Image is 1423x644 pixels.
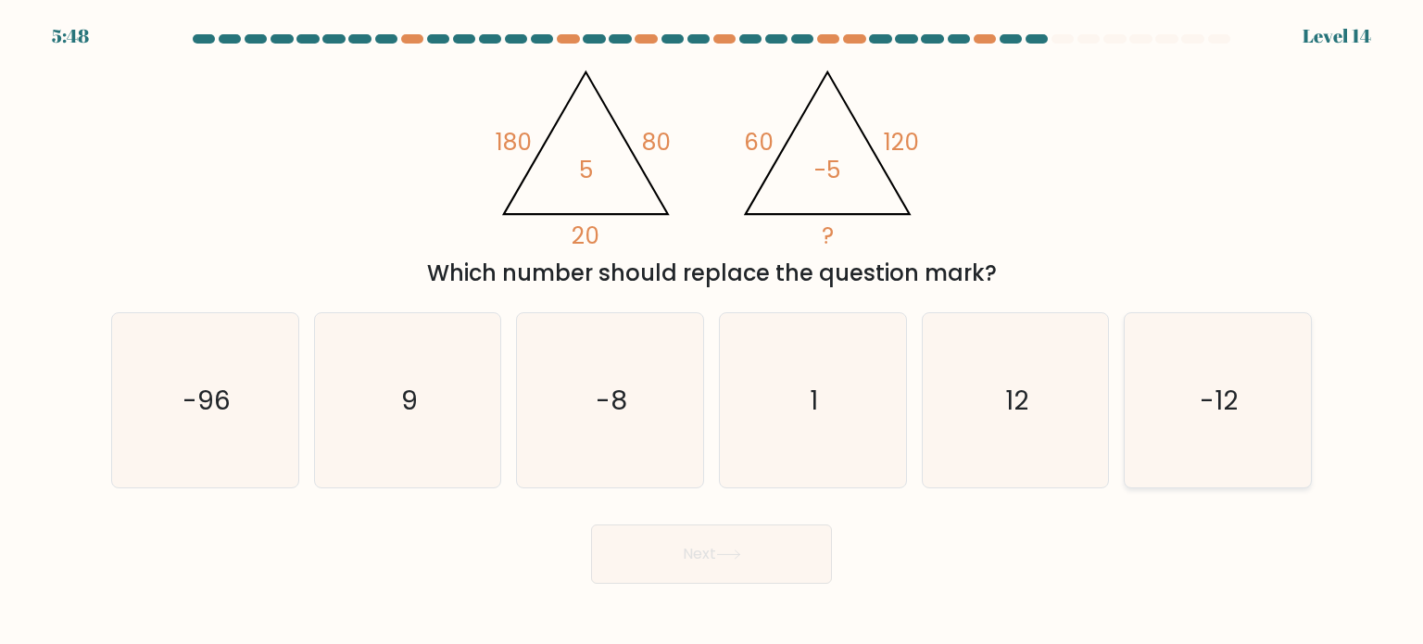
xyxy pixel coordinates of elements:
text: -12 [1201,381,1239,418]
text: -96 [183,381,231,418]
tspan: 180 [496,126,532,158]
text: 9 [401,381,418,418]
div: 5:48 [52,22,89,50]
tspan: 80 [642,126,671,158]
button: Next [591,524,832,584]
tspan: ? [822,220,834,252]
tspan: -5 [814,154,840,186]
div: Level 14 [1303,22,1371,50]
tspan: 60 [744,126,774,158]
div: Which number should replace the question mark? [122,257,1301,290]
text: 12 [1005,381,1028,418]
tspan: 5 [579,154,593,186]
tspan: 20 [572,220,599,252]
text: -8 [597,381,628,418]
text: 1 [811,381,819,418]
tspan: 120 [884,126,919,158]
